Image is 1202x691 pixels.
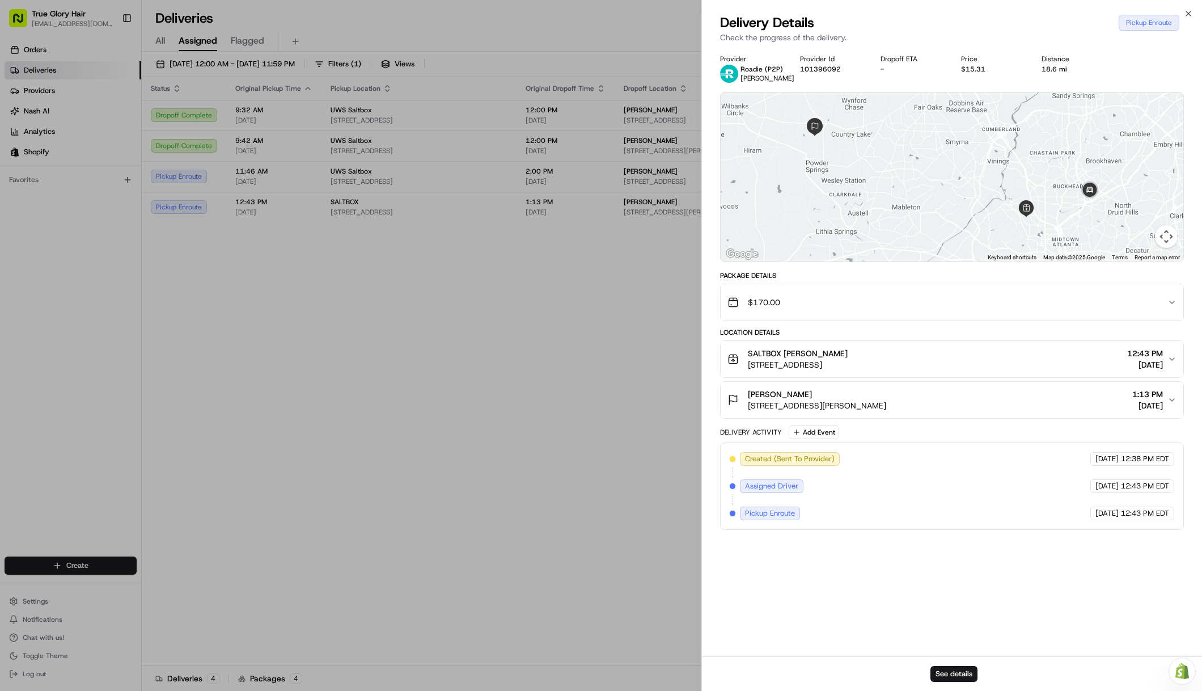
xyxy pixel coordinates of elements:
[80,192,137,201] a: Powered byPylon
[720,328,1184,337] div: Location Details
[39,120,143,129] div: We're available if you need us!
[11,45,206,64] p: Welcome 👋
[1121,508,1169,519] span: 12:43 PM EDT
[1132,400,1163,411] span: [DATE]
[113,192,137,201] span: Pylon
[1121,454,1169,464] span: 12:38 PM EDT
[1155,225,1178,248] button: Map camera controls
[96,166,105,175] div: 💻
[1121,481,1169,491] span: 12:43 PM EDT
[1132,389,1163,400] span: 1:13 PM
[1095,454,1119,464] span: [DATE]
[988,254,1036,262] button: Keyboard shortcuts
[7,160,91,180] a: 📗Knowledge Base
[748,400,886,411] span: [STREET_ADDRESS][PERSON_NAME]
[748,389,812,400] span: [PERSON_NAME]
[800,54,862,64] div: Provider Id
[745,481,798,491] span: Assigned Driver
[39,108,186,120] div: Start new chat
[720,65,738,83] img: roadie-logo-v2.jpg
[800,65,841,74] button: 101396092
[1043,254,1105,260] span: Map data ©2025 Google
[91,160,187,180] a: 💻API Documentation
[720,54,782,64] div: Provider
[748,297,780,308] span: $170.00
[930,666,977,682] button: See details
[745,454,835,464] span: Created (Sent To Provider)
[789,425,839,439] button: Add Event
[720,32,1184,43] p: Check the progress of the delivery.
[11,11,34,34] img: Nash
[720,14,814,32] span: Delivery Details
[721,382,1183,418] button: [PERSON_NAME][STREET_ADDRESS][PERSON_NAME]1:13 PM[DATE]
[881,54,943,64] div: Dropoff ETA
[721,284,1183,321] button: $170.00
[748,348,848,359] span: SALTBOX [PERSON_NAME]
[723,247,761,262] a: Open this area in Google Maps (opens a new window)
[720,271,1184,280] div: Package Details
[721,341,1183,377] button: SALTBOX [PERSON_NAME][STREET_ADDRESS]12:43 PM[DATE]
[961,65,1023,74] div: $15.31
[107,165,182,176] span: API Documentation
[1095,508,1119,519] span: [DATE]
[740,65,783,74] span: Roadie (P2P)
[11,166,20,175] div: 📗
[961,54,1023,64] div: Price
[29,73,187,85] input: Clear
[748,359,848,370] span: [STREET_ADDRESS]
[193,112,206,125] button: Start new chat
[881,65,943,74] div: -
[11,108,32,129] img: 1736555255976-a54dd68f-1ca7-489b-9aae-adbdc363a1c4
[23,165,87,176] span: Knowledge Base
[1135,254,1180,260] a: Report a map error
[1127,348,1163,359] span: 12:43 PM
[1042,54,1104,64] div: Distance
[1127,359,1163,370] span: [DATE]
[723,247,761,262] img: Google
[1112,254,1128,260] a: Terms
[740,74,794,83] span: [PERSON_NAME]
[720,428,782,437] div: Delivery Activity
[1095,481,1119,491] span: [DATE]
[745,508,795,519] span: Pickup Enroute
[1042,65,1104,74] div: 18.6 mi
